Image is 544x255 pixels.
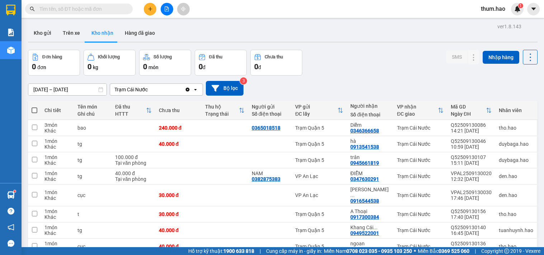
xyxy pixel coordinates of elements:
button: Kho nhận [86,24,119,42]
div: 15:11 [DATE] [451,160,492,166]
span: ... [350,192,355,198]
div: 30.000 đ [159,211,198,217]
div: den.hao [499,173,533,179]
div: Q52509130140 [451,225,492,230]
span: copyright [504,249,509,254]
span: message [8,240,14,247]
div: Đã thu [209,54,222,59]
div: 10:59 [DATE] [451,144,492,150]
span: | [475,247,476,255]
div: Khác [44,246,70,252]
div: Khối lượng [98,54,120,59]
span: ⚪️ [414,250,416,252]
img: icon-new-feature [514,6,521,12]
div: Khác [44,160,70,166]
div: Người gửi [252,104,288,110]
div: Tại văn phòng [115,176,151,182]
div: VPAL2509130020 [451,170,492,176]
div: ĐIỄM [350,170,390,176]
span: aim [181,6,186,11]
div: 0365018518 [252,125,280,131]
span: plus [148,6,153,11]
div: 0916544538 [350,198,379,204]
div: 1 món [44,138,70,144]
div: Khác [44,144,70,150]
div: 1 món [44,189,70,195]
div: Diễm [350,122,390,128]
input: Tìm tên, số ĐT hoặc mã đơn [39,5,124,13]
div: Trạng thái [205,111,239,117]
span: Miền Nam [324,247,412,255]
div: NAM [252,170,288,176]
div: Trạm Cái Nước [397,244,444,249]
span: file-add [164,6,169,11]
div: Trạm Quận 5 [295,157,343,163]
div: Khác [44,214,70,220]
div: trân [350,154,390,160]
div: Trạm Cái Nước [397,211,444,217]
div: VP gửi [295,104,337,110]
button: Đã thu0đ [195,50,247,76]
div: Khang Cái Nước [350,225,390,230]
button: Bộ lọc [206,81,243,96]
div: Q52509130086 [451,122,492,128]
div: hà [350,138,390,144]
div: 17:40 [DATE] [451,214,492,220]
span: | [260,247,261,255]
button: Trên xe [57,24,86,42]
div: Trạm Cái Nước [397,227,444,233]
div: 17:46 [DATE] [451,195,492,201]
button: Đơn hàng0đơn [28,50,80,76]
div: Trạm Quận 5 [295,244,343,249]
div: VPAL2509130030 [451,189,492,195]
strong: 0369 525 060 [439,248,469,254]
div: VP An Lạc [295,173,343,179]
span: ... [373,225,378,230]
div: Khác [44,230,70,236]
strong: 1900 633 818 [223,248,254,254]
div: 16:45 [DATE] [451,230,492,236]
div: duybaga.hao [499,157,533,163]
span: question-circle [8,208,14,215]
div: 0917300384 [350,214,379,220]
div: Chưa thu [265,54,283,59]
button: Nhập hàng [483,51,519,64]
div: A Thoại [350,208,390,214]
button: file-add [161,3,173,15]
div: 1 món [44,208,70,214]
div: 0913541538 [350,144,379,150]
div: tho.hao [499,125,533,131]
span: caret-down [530,6,537,12]
button: caret-down [527,3,540,15]
sup: 1 [518,3,523,8]
div: Trạm Quận 5 [295,141,343,147]
div: 3 món [44,122,70,128]
div: Khác [44,176,70,182]
img: solution-icon [7,29,15,36]
span: món [148,64,159,70]
sup: 1 [14,190,16,192]
div: 0949522001 [350,230,379,236]
div: tuanhuynh.hao [499,227,533,233]
div: 16:28 [DATE] [451,246,492,252]
button: Khối lượng0kg [84,50,136,76]
div: Đơn hàng [42,54,62,59]
div: 1 món [44,225,70,230]
div: 100.000 đ [115,154,151,160]
div: HOÀNG HÀ CÁI NƯỚC [350,187,390,198]
div: VP nhận [397,104,438,110]
input: Selected Trạm Cái Nước. [148,86,149,93]
button: Hàng đã giao [119,24,161,42]
span: 0 [32,62,36,71]
button: Số lượng0món [139,50,191,76]
div: Trạm Quận 5 [295,125,343,131]
div: Số điện thoại [350,112,390,117]
div: tg [77,173,108,179]
div: Đã thu [115,104,146,110]
div: Số lượng [153,54,172,59]
div: 40.000 đ [159,244,198,249]
input: Select a date range. [28,84,107,95]
div: t [77,211,108,217]
button: plus [144,3,156,15]
span: đ [203,64,205,70]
